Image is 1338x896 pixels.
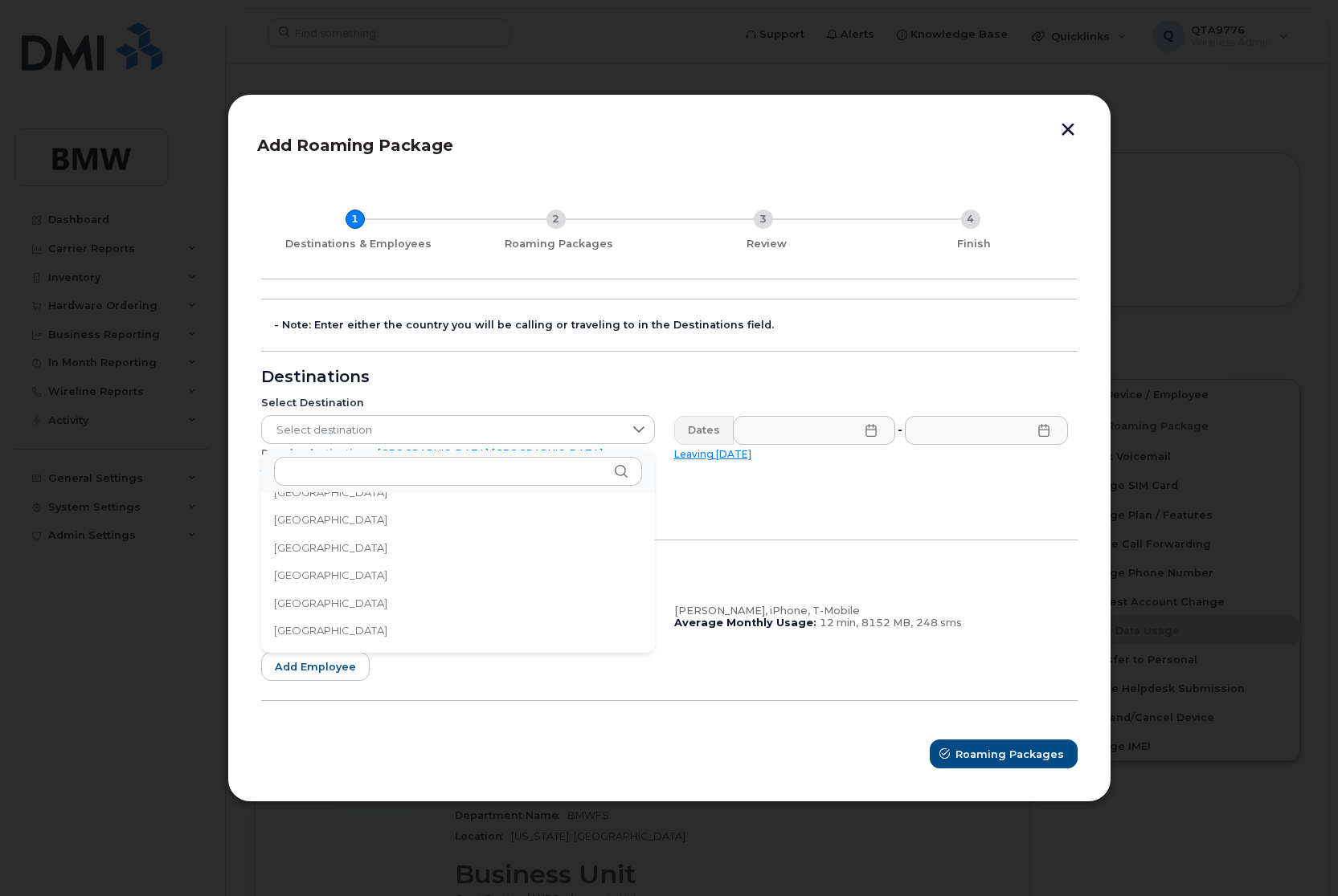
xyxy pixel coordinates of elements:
[894,416,906,445] div: -
[261,371,1078,384] div: Destinations
[905,416,1068,445] input: Please fill out this field
[754,210,773,229] div: 3
[261,506,655,534] li: Cameroon
[274,512,387,527] span: [GEOGRAPHIC_DATA]
[261,617,655,645] li: Central African Republic
[261,652,370,681] button: Add employee
[261,397,655,409] div: Select Destination
[378,447,489,459] a: [GEOGRAPHIC_DATA]
[861,617,913,629] span: 8152 MB,
[674,617,816,629] b: Average Monthly Usage:
[1268,826,1326,884] iframe: Messenger Launcher
[733,416,896,445] input: Please fill out this field
[546,210,566,229] div: 2
[274,319,1078,332] div: - Note: Enter either the country you will be calling or traveling to in the Destinations field.
[261,447,374,459] span: Popular destinations:
[274,568,387,583] span: [GEOGRAPHIC_DATA]
[961,210,980,229] div: 4
[262,416,624,445] span: Select destination
[674,448,751,460] a: Leaving [DATE]
[955,747,1064,762] span: Roaming Packages
[274,485,387,500] span: [GEOGRAPHIC_DATA]
[261,645,655,673] li: Chad
[275,659,356,674] span: Add employee
[261,479,655,507] li: Cambodia
[274,596,387,611] span: [GEOGRAPHIC_DATA]
[274,623,387,638] span: [GEOGRAPHIC_DATA]
[261,561,655,589] li: Cape Verde
[257,136,453,155] span: Add Roaming Package
[462,238,657,250] div: Roaming Packages
[930,739,1078,768] button: Roaming Packages
[261,560,1078,572] div: Employees
[492,447,603,459] a: [GEOGRAPHIC_DATA]
[820,617,858,629] span: 12 min,
[877,238,1071,250] div: Finish
[669,238,864,250] div: Review
[261,534,655,562] li: Canada
[916,617,962,629] span: 248 sms
[674,605,1068,617] div: [PERSON_NAME], iPhone, T-Mobile
[274,651,363,666] span: [PERSON_NAME]
[261,589,655,617] li: Cayman Islands
[274,540,387,556] span: [GEOGRAPHIC_DATA]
